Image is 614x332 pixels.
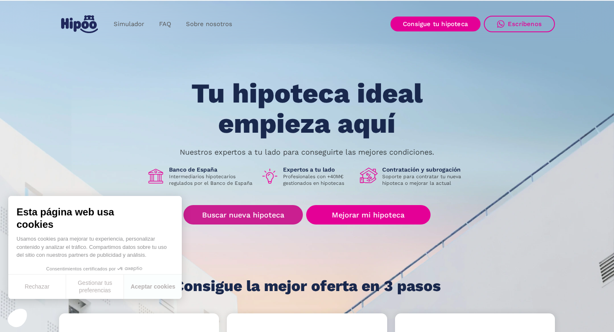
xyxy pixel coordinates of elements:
[283,173,353,186] p: Profesionales con +40M€ gestionados en hipotecas
[484,16,555,32] a: Escríbenos
[390,17,481,31] a: Consigue tu hipoteca
[169,166,254,173] h1: Banco de España
[382,173,467,186] p: Soporte para contratar tu nueva hipoteca o mejorar la actual
[152,16,178,32] a: FAQ
[306,205,431,225] a: Mejorar mi hipoteca
[180,149,434,155] p: Nuestros expertos a tu lado para conseguirte las mejores condiciones.
[283,166,353,173] h1: Expertos a tu lado
[106,16,152,32] a: Simulador
[59,12,100,36] a: home
[178,16,240,32] a: Sobre nosotros
[382,166,467,173] h1: Contratación y subrogación
[183,205,303,225] a: Buscar nueva hipoteca
[169,173,254,186] p: Intermediarios hipotecarios regulados por el Banco de España
[174,278,441,294] h1: Consigue la mejor oferta en 3 pasos
[508,20,542,28] div: Escríbenos
[150,79,464,139] h1: Tu hipoteca ideal empieza aquí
